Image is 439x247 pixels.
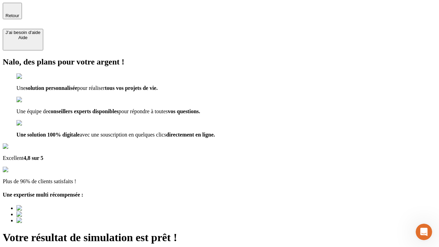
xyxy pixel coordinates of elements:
[16,120,46,126] img: checkmark
[48,108,118,114] span: conseillers experts disponibles
[3,3,22,19] button: Retour
[3,167,37,173] img: reviews stars
[3,57,436,67] h2: Nalo, des plans pour votre argent !
[168,108,200,114] span: vos questions.
[5,35,40,40] div: Aide
[16,85,26,91] span: Une
[3,155,23,161] span: Excellent
[77,85,105,91] span: pour réaliser
[16,205,80,211] img: Best savings advice award
[5,13,19,18] span: Retour
[16,73,46,80] img: checkmark
[16,217,80,224] img: Best savings advice award
[166,132,215,138] span: directement en ligne.
[3,192,436,198] h4: Une expertise multi récompensée :
[16,132,80,138] span: Une solution 100% digitale
[5,30,40,35] div: J’ai besoin d'aide
[80,132,166,138] span: avec une souscription en quelques clics
[16,97,46,103] img: checkmark
[3,29,43,50] button: J’ai besoin d'aideAide
[16,211,80,217] img: Best savings advice award
[105,85,158,91] span: tous vos projets de vie.
[16,108,48,114] span: Une équipe de
[3,231,436,244] h1: Votre résultat de simulation est prêt !
[119,108,168,114] span: pour répondre à toutes
[26,85,78,91] span: solution personnalisée
[3,178,436,185] p: Plus de 96% de clients satisfaits !
[23,155,43,161] span: 4,8 sur 5
[416,224,432,240] iframe: Intercom live chat
[3,143,43,150] img: Google Review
